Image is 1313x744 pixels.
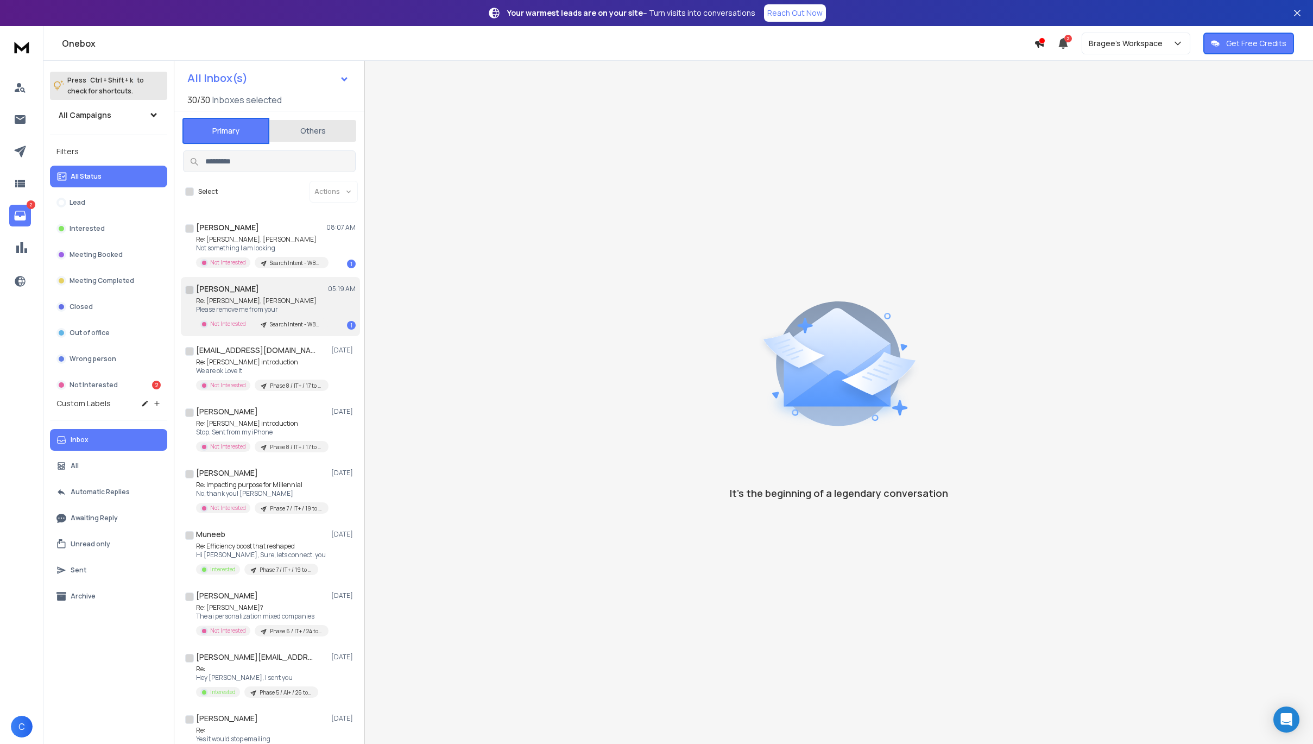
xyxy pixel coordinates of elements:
[767,8,823,18] p: Reach Out Now
[50,559,167,581] button: Sent
[50,481,167,503] button: Automatic Replies
[270,259,322,267] p: Search Intent - WBD - 001
[11,37,33,57] img: logo
[1064,35,1072,42] span: 2
[331,469,356,477] p: [DATE]
[210,504,246,512] p: Not Interested
[210,443,246,451] p: Not Interested
[196,713,258,724] h1: [PERSON_NAME]
[196,406,258,417] h1: [PERSON_NAME]
[70,381,118,389] p: Not Interested
[179,67,358,89] button: All Inbox(s)
[270,627,322,635] p: Phase 6 / IT+ / 24 to End
[1226,38,1286,49] p: Get Free Credits
[71,566,86,575] p: Sent
[196,529,225,540] h1: Muneeb
[27,200,35,209] p: 2
[196,305,326,314] p: Please remove me from your
[50,322,167,344] button: Out of office
[9,205,31,226] a: 2
[196,345,315,356] h1: [EMAIL_ADDRESS][DOMAIN_NAME]
[59,110,111,121] h1: All Campaigns
[270,320,322,329] p: Search Intent - WBD - 001
[196,665,318,673] p: Re:
[50,533,167,555] button: Unread only
[71,540,110,548] p: Unread only
[347,260,356,268] div: 1
[196,283,259,294] h1: [PERSON_NAME]
[764,4,826,22] a: Reach Out Now
[70,250,123,259] p: Meeting Booked
[50,507,167,529] button: Awaiting Reply
[331,530,356,539] p: [DATE]
[196,542,326,551] p: Re: Efficiency boost that reshaped
[1089,38,1167,49] p: Bragee's Workspace
[70,276,134,285] p: Meeting Completed
[270,505,322,513] p: Phase 7 / IT+ / 19 to End
[210,565,236,573] p: Interested
[50,166,167,187] button: All Status
[1273,707,1299,733] div: Open Intercom Messenger
[50,244,167,266] button: Meeting Booked
[196,468,258,478] h1: [PERSON_NAME]
[328,285,356,293] p: 05:19 AM
[347,321,356,330] div: 1
[1203,33,1294,54] button: Get Free Credits
[331,346,356,355] p: [DATE]
[196,419,326,428] p: Re: [PERSON_NAME] introduction
[326,223,356,232] p: 08:07 AM
[70,224,105,233] p: Interested
[50,348,167,370] button: Wrong person
[196,673,318,682] p: Hey [PERSON_NAME], I sent you
[50,585,167,607] button: Archive
[182,118,269,144] button: Primary
[270,443,322,451] p: Phase 8 / IT+ / 17 to End
[210,627,246,635] p: Not Interested
[198,187,218,196] label: Select
[270,382,322,390] p: Phase 8 / IT+ / 17 to End
[196,726,326,735] p: Re:
[50,374,167,396] button: Not Interested2
[331,714,356,723] p: [DATE]
[507,8,643,18] strong: Your warmest leads are on your site
[152,381,161,389] div: 2
[196,235,326,244] p: Re: [PERSON_NAME], [PERSON_NAME]
[11,716,33,737] button: C
[260,566,312,574] p: Phase 7 / IT+ / 19 to End
[71,592,96,601] p: Archive
[67,75,144,97] p: Press to check for shortcuts.
[50,455,167,477] button: All
[196,244,326,253] p: Not something I am looking
[730,486,948,501] p: It’s the beginning of a legendary conversation
[196,358,326,367] p: Re: [PERSON_NAME] introduction
[210,320,246,328] p: Not Interested
[210,381,246,389] p: Not Interested
[196,735,326,743] p: Yes it would stop emailing
[196,590,258,601] h1: [PERSON_NAME]
[196,481,326,489] p: Re: Impacting purpose for Millennial
[196,612,326,621] p: The ai personalization mixed companies
[70,198,85,207] p: Lead
[71,436,89,444] p: Inbox
[210,258,246,267] p: Not Interested
[196,367,326,375] p: We are ok Love it
[210,688,236,696] p: Interested
[196,297,326,305] p: Re: [PERSON_NAME], [PERSON_NAME]
[70,302,93,311] p: Closed
[196,489,326,498] p: No, thank you! [PERSON_NAME]
[196,222,259,233] h1: [PERSON_NAME]
[196,603,326,612] p: Re: [PERSON_NAME]?
[187,93,210,106] span: 30 / 30
[269,119,356,143] button: Others
[331,653,356,661] p: [DATE]
[71,462,79,470] p: All
[196,652,315,663] h1: [PERSON_NAME][EMAIL_ADDRESS][DOMAIN_NAME]
[50,144,167,159] h3: Filters
[70,355,116,363] p: Wrong person
[212,93,282,106] h3: Inboxes selected
[260,689,312,697] p: Phase 5 / AI+ / 26 to 17
[331,407,356,416] p: [DATE]
[196,428,326,437] p: Stop. Sent from my iPhone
